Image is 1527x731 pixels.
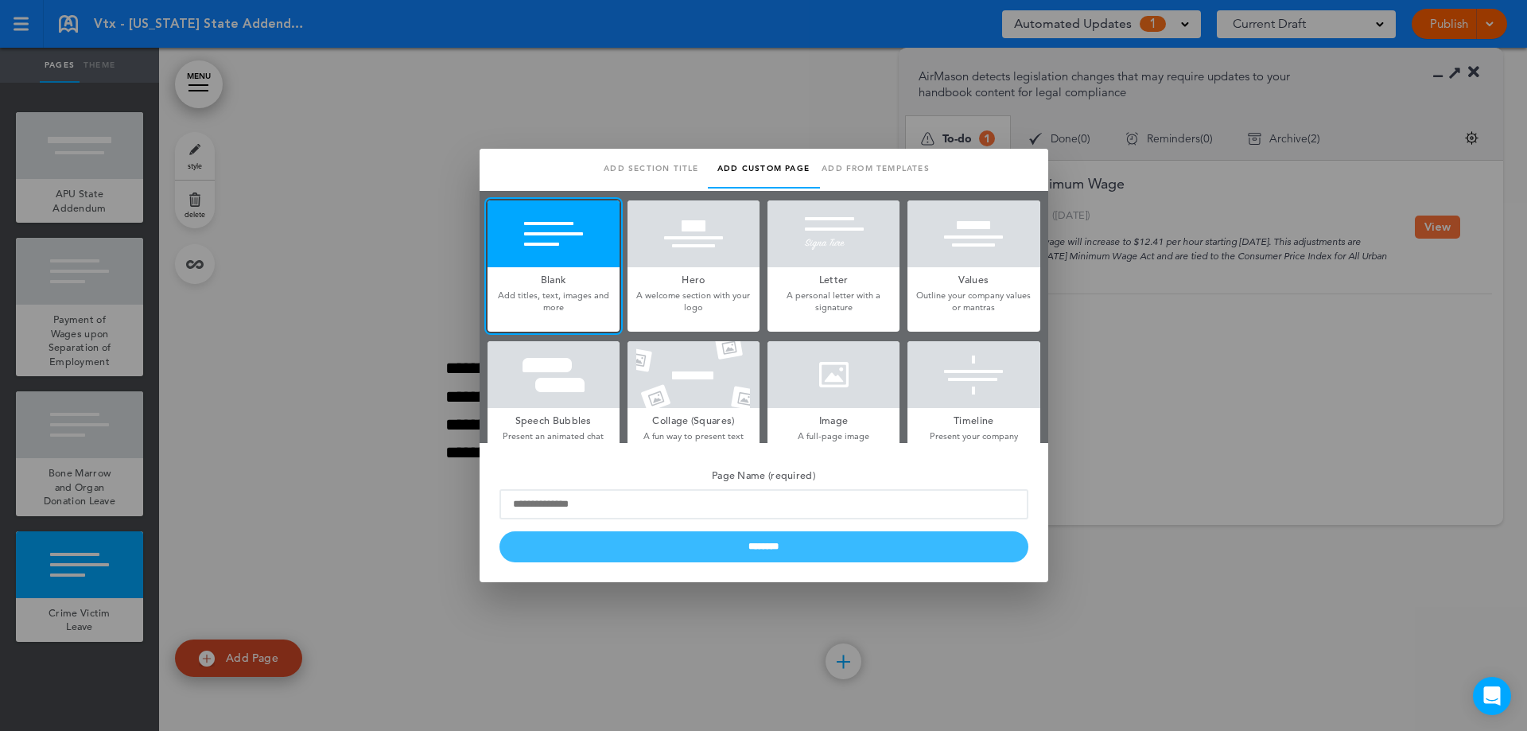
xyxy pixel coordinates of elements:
[820,149,932,189] a: Add from templates
[767,290,899,314] p: A personal letter with a signature
[767,408,899,430] h5: Image
[907,430,1039,455] p: Present your company history
[907,290,1039,314] p: Outline your company values or mantras
[488,290,620,314] p: Add titles, text, images and more
[499,463,1028,485] h5: Page Name (required)
[1473,677,1511,715] div: Open Intercom Messenger
[628,430,760,455] p: A fun way to present text and photos
[488,267,620,290] h5: Blank
[907,267,1039,290] h5: Values
[767,430,899,442] p: A full-page image
[628,408,760,430] h5: Collage (Squares)
[767,267,899,290] h5: Letter
[488,430,620,455] p: Present an animated chat conversation
[596,149,708,189] a: Add section title
[907,408,1039,430] h5: Timeline
[488,408,620,430] h5: Speech Bubbles
[628,267,760,290] h5: Hero
[628,290,760,314] p: A welcome section with your logo
[499,489,1028,519] input: Page Name (required)
[708,149,820,189] a: Add custom page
